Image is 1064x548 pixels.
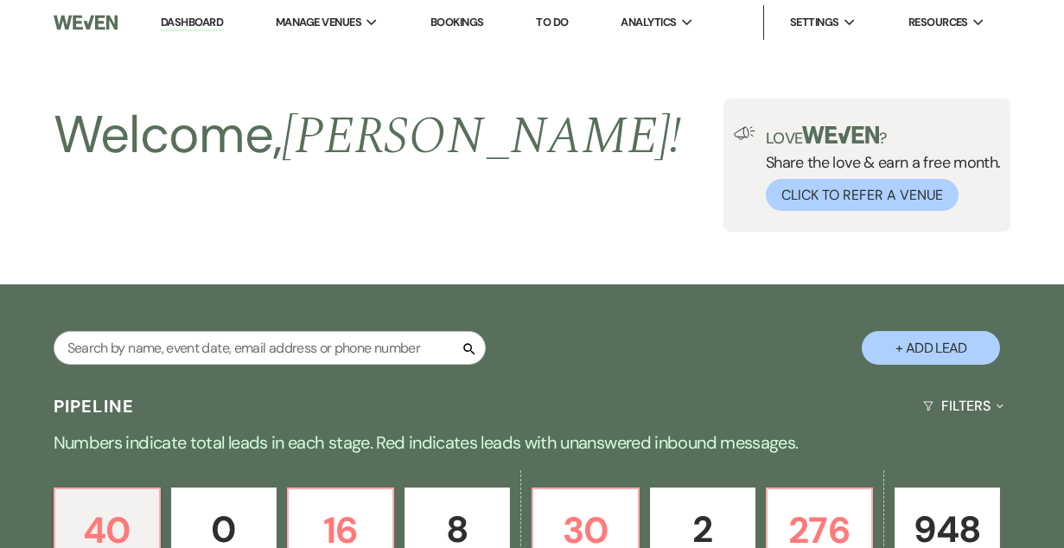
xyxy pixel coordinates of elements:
span: Resources [908,14,968,31]
button: Click to Refer a Venue [766,179,959,211]
span: Analytics [621,14,676,31]
span: Manage Venues [276,14,361,31]
button: + Add Lead [862,331,1000,365]
span: Settings [790,14,839,31]
span: [PERSON_NAME] ! [282,97,681,176]
button: Filters [916,383,1010,429]
img: Weven Logo [54,4,118,41]
h3: Pipeline [54,394,135,418]
h2: Welcome, [54,99,682,173]
a: Bookings [430,15,484,29]
img: loud-speaker-illustration.svg [734,126,755,140]
a: To Do [536,15,568,29]
img: weven-logo-green.svg [802,126,879,143]
a: Dashboard [161,15,223,31]
p: Love ? [766,126,1001,146]
div: Share the love & earn a free month. [755,126,1001,211]
input: Search by name, event date, email address or phone number [54,331,486,365]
